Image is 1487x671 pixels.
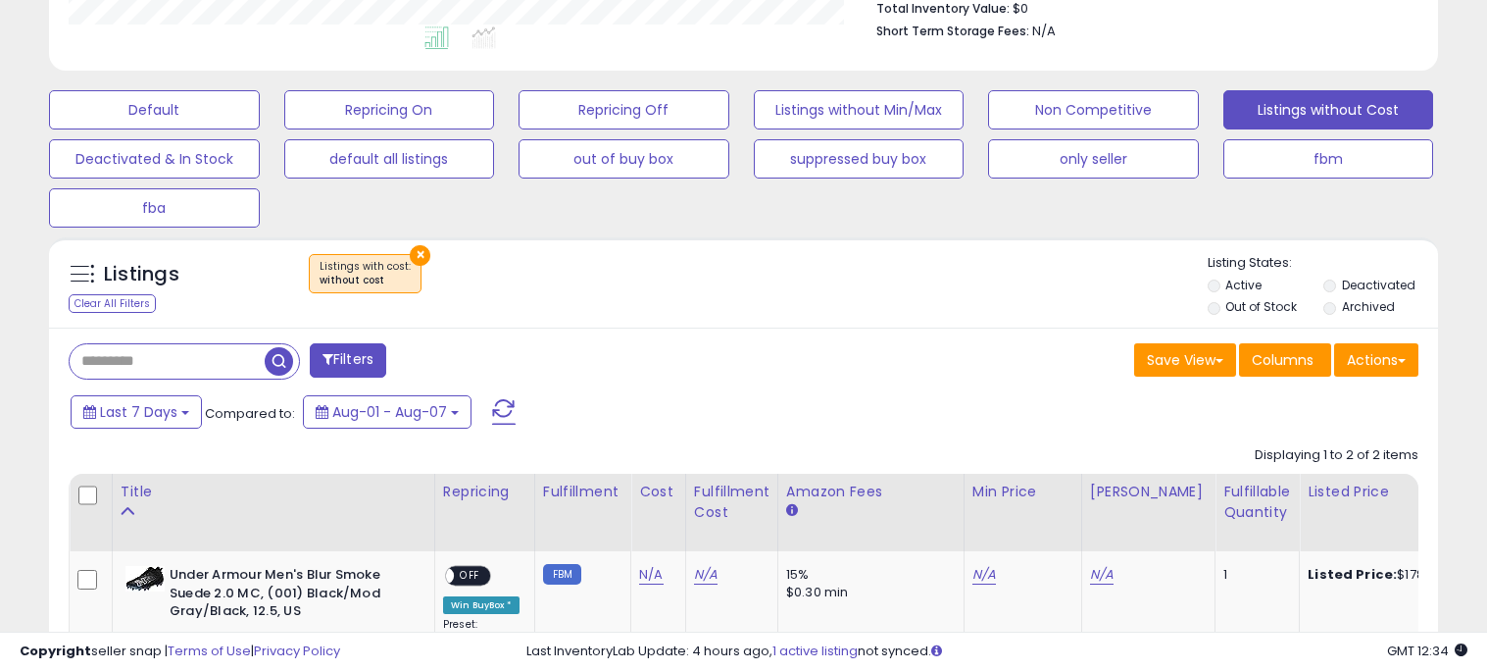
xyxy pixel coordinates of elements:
[1134,343,1236,377] button: Save View
[320,274,411,287] div: without cost
[1225,298,1297,315] label: Out of Stock
[519,90,729,129] button: Repricing Off
[786,584,949,601] div: $0.30 min
[876,23,1029,39] b: Short Term Storage Fees:
[1308,565,1397,584] b: Listed Price:
[694,565,718,585] a: N/A
[443,482,526,502] div: Repricing
[1342,298,1395,315] label: Archived
[20,642,91,660] strong: Copyright
[988,90,1199,129] button: Non Competitive
[104,261,179,288] h5: Listings
[786,502,798,520] small: Amazon Fees.
[320,259,411,288] span: Listings with cost :
[1223,566,1284,584] div: 1
[1239,343,1331,377] button: Columns
[972,482,1073,502] div: Min Price
[125,566,165,592] img: 41SfNrEorCL._SL40_.jpg
[1308,482,1477,502] div: Listed Price
[168,642,251,660] a: Terms of Use
[100,402,177,422] span: Last 7 Days
[1308,566,1470,584] div: $178.99
[639,565,663,585] a: N/A
[786,566,949,584] div: 15%
[410,245,430,266] button: ×
[20,643,340,661] div: seller snap | |
[639,482,677,502] div: Cost
[1252,350,1314,370] span: Columns
[443,596,520,614] div: Win BuyBox *
[454,568,485,585] span: OFF
[121,482,426,502] div: Title
[332,402,447,422] span: Aug-01 - Aug-07
[1208,254,1438,273] p: Listing States:
[49,90,260,129] button: Default
[1032,22,1056,40] span: N/A
[543,482,622,502] div: Fulfillment
[71,395,202,429] button: Last 7 Days
[254,642,340,660] a: Privacy Policy
[1090,565,1114,585] a: N/A
[1090,482,1207,502] div: [PERSON_NAME]
[972,565,996,585] a: N/A
[284,139,495,179] button: default all listings
[754,139,965,179] button: suppressed buy box
[205,404,295,423] span: Compared to:
[49,139,260,179] button: Deactivated & In Stock
[1342,277,1415,293] label: Deactivated
[526,643,1467,661] div: Last InventoryLab Update: 4 hours ago, not synced.
[754,90,965,129] button: Listings without Min/Max
[786,482,956,502] div: Amazon Fees
[988,139,1199,179] button: only seller
[1387,642,1467,660] span: 2025-08-15 12:34 GMT
[1223,482,1291,523] div: Fulfillable Quantity
[1255,446,1418,465] div: Displaying 1 to 2 of 2 items
[284,90,495,129] button: Repricing On
[310,343,386,378] button: Filters
[49,188,260,228] button: fba
[1225,277,1262,293] label: Active
[519,139,729,179] button: out of buy box
[772,642,858,660] a: 1 active listing
[1223,139,1434,179] button: fbm
[1223,90,1434,129] button: Listings without Cost
[303,395,471,429] button: Aug-01 - Aug-07
[69,294,156,313] div: Clear All Filters
[1334,343,1418,377] button: Actions
[170,566,408,626] b: Under Armour Men's Blur Smoke Suede 2.0 MC, (001) Black/Mod Gray/Black, 12.5, US
[543,564,581,585] small: FBM
[694,482,769,523] div: Fulfillment Cost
